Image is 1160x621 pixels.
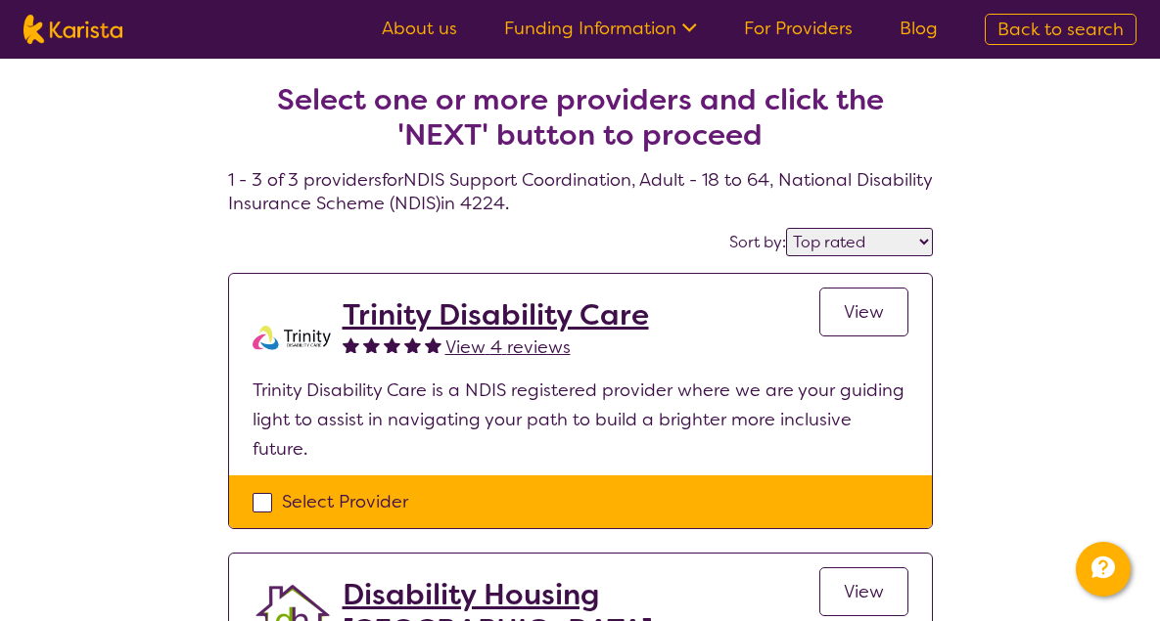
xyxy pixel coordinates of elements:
label: Sort by: [729,232,786,252]
a: For Providers [744,17,853,40]
img: fullstar [404,336,421,353]
img: fullstar [363,336,380,353]
img: xjuql8d3dr7ea5kriig5.png [253,297,331,376]
span: View [844,580,884,603]
img: fullstar [384,336,400,353]
img: fullstar [343,336,359,353]
span: View [844,300,884,324]
a: View [819,288,908,336]
p: Trinity Disability Care is a NDIS registered provider where we are your guiding light to assist i... [253,376,908,464]
a: Trinity Disability Care [343,297,649,333]
span: View 4 reviews [445,335,571,359]
img: Karista logo [23,15,122,44]
img: fullstar [425,336,441,353]
a: Funding Information [504,17,697,40]
a: About us [382,17,457,40]
a: View 4 reviews [445,333,571,362]
span: Back to search [998,18,1124,41]
h2: Select one or more providers and click the 'NEXT' button to proceed [252,82,909,153]
a: Back to search [985,14,1137,45]
button: Channel Menu [1076,542,1131,597]
a: Blog [900,17,938,40]
h4: 1 - 3 of 3 providers for NDIS Support Coordination , Adult - 18 to 64 , National Disability Insur... [228,35,933,215]
a: View [819,567,908,616]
